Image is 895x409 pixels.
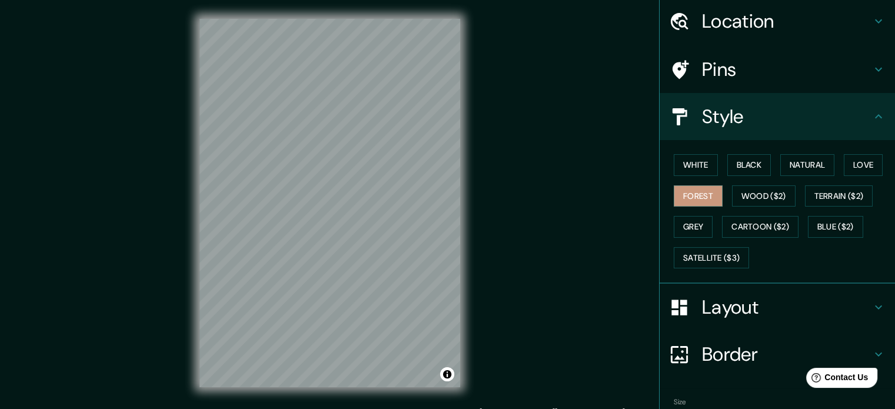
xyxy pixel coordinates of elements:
[722,216,798,238] button: Cartoon ($2)
[702,58,871,81] h4: Pins
[674,154,718,176] button: White
[674,185,723,207] button: Forest
[199,19,460,387] canvas: Map
[660,284,895,331] div: Layout
[660,46,895,93] div: Pins
[660,331,895,378] div: Border
[674,247,749,269] button: Satellite ($3)
[702,105,871,128] h4: Style
[844,154,883,176] button: Love
[702,295,871,319] h4: Layout
[702,343,871,366] h4: Border
[790,363,882,396] iframe: Help widget launcher
[780,154,834,176] button: Natural
[674,216,713,238] button: Grey
[660,93,895,140] div: Style
[440,367,454,381] button: Toggle attribution
[732,185,796,207] button: Wood ($2)
[702,9,871,33] h4: Location
[727,154,771,176] button: Black
[808,216,863,238] button: Blue ($2)
[674,397,686,407] label: Size
[805,185,873,207] button: Terrain ($2)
